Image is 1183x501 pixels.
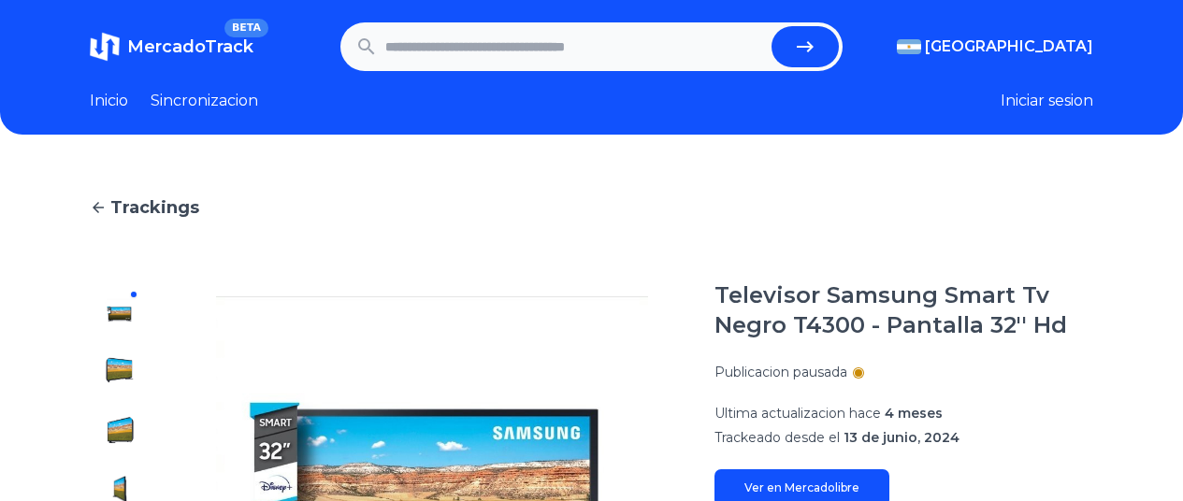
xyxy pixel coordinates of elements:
img: Televisor Samsung Smart Tv Negro T4300 - Pantalla 32'' Hd [105,295,135,325]
a: Trackings [90,194,1093,221]
span: 4 meses [885,405,943,422]
img: Televisor Samsung Smart Tv Negro T4300 - Pantalla 32'' Hd [105,355,135,385]
span: [GEOGRAPHIC_DATA] [925,36,1093,58]
a: Inicio [90,90,128,112]
a: MercadoTrackBETA [90,32,253,62]
span: Ultima actualizacion hace [714,405,881,422]
img: Argentina [897,39,921,54]
button: Iniciar sesion [1001,90,1093,112]
span: MercadoTrack [127,36,253,57]
span: 13 de junio, 2024 [844,429,959,446]
p: Publicacion pausada [714,363,847,381]
h1: Televisor Samsung Smart Tv Negro T4300 - Pantalla 32'' Hd [714,280,1093,340]
button: [GEOGRAPHIC_DATA] [897,36,1093,58]
img: Televisor Samsung Smart Tv Negro T4300 - Pantalla 32'' Hd [105,415,135,445]
span: Trackeado desde el [714,429,840,446]
a: Sincronizacion [151,90,258,112]
span: Trackings [110,194,199,221]
img: MercadoTrack [90,32,120,62]
span: BETA [224,19,268,37]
